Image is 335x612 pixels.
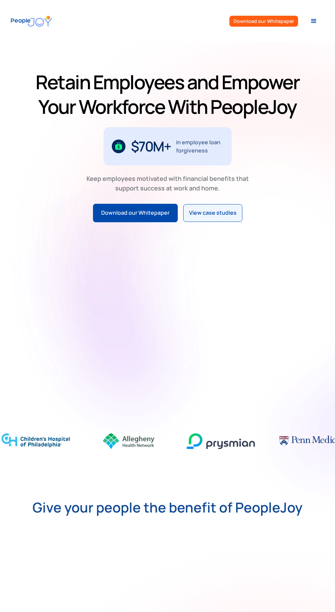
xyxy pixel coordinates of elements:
a: Download our Whitepaper [93,204,178,222]
div: View case studies [189,209,237,217]
div: Download our Whitepaper [101,209,170,217]
div: in employee loan forgiveness [176,138,224,155]
a: home [11,11,52,31]
a: Download our Whitepaper [229,16,298,27]
a: View case studies [183,204,242,222]
strong: Give your people the benefit of PeopleJoy [32,501,303,514]
div: $70M+ [131,141,171,152]
div: menu [304,11,324,31]
div: 1 / 3 [104,127,232,165]
h1: Retain Employees and Empower Your Workforce With PeopleJoy [17,70,318,119]
div: Keep employees motivated with financial benefits that support success at work and home. [83,174,252,193]
div: Download our Whitepaper [233,18,294,24]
